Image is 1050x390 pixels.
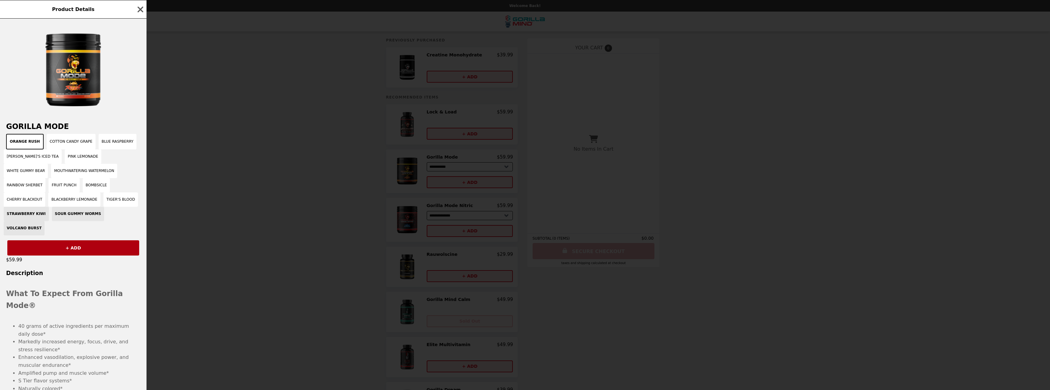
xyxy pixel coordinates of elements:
[49,178,79,192] button: Fruit Punch
[4,178,45,192] button: Rainbow Sherbet
[7,240,139,256] button: + ADD
[48,192,100,207] button: Blackberry Lemonade
[65,149,101,164] button: Pink Lemonade
[6,134,44,149] button: Orange Rush
[29,301,36,310] span: ®
[99,134,136,149] button: Blue Raspberry
[18,338,140,353] li: Markedly increased energy, focus, drive, and stress resilience*
[18,353,140,369] li: Enhanced vasodilation, explosive power, and muscular endurance*
[51,164,117,178] button: Mouthwatering Watermelon
[18,369,140,377] li: Amplified pump and muscle volume*
[18,322,140,338] li: 40 grams of active ingredients per maximum daily dose*
[52,6,94,12] span: Product Details
[103,192,138,207] button: Tiger's Blood
[18,377,140,385] li: S Tier flavor systems*
[4,149,62,164] button: [PERSON_NAME]'s Iced Tea
[6,288,140,311] h2: What To Expect From Gorilla Mode
[4,192,45,207] button: Cherry Blackout
[27,25,119,116] img: Orange Rush
[4,164,48,178] button: White Gummy Bear
[83,178,110,192] button: Bombsicle
[47,134,96,149] button: Cotton Candy Grape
